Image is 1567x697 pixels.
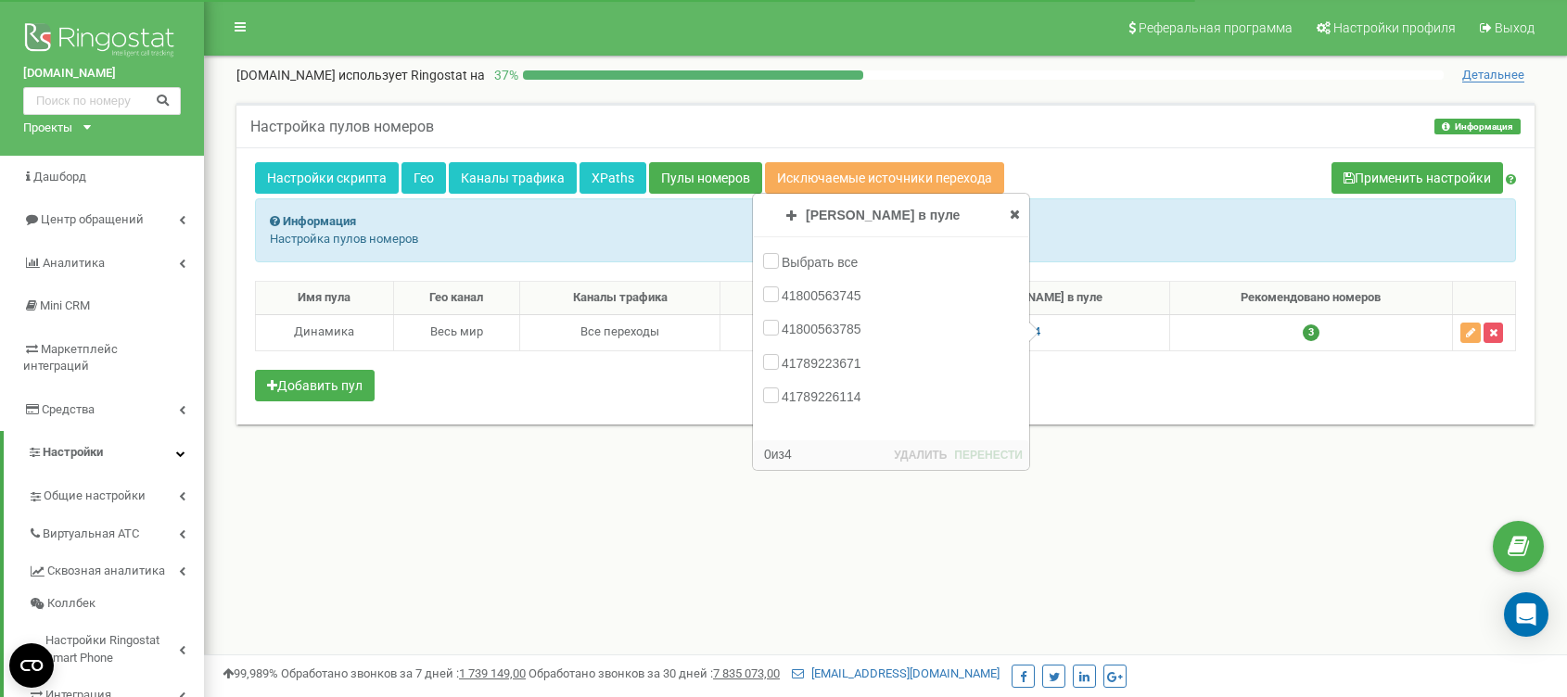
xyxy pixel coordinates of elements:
[1495,20,1535,35] span: Выход
[393,314,519,350] td: Весь мир
[256,282,394,315] th: Имя пула
[782,253,862,272] label: Выбрать все
[28,513,204,551] a: Виртуальная АТС
[764,447,771,462] span: 0
[720,282,906,315] th: Тип подмены
[580,162,646,194] a: XPaths
[529,666,780,680] span: Обработано звонков за 30 дней :
[905,282,1169,315] th: [PERSON_NAME] в пуле
[765,162,1004,194] a: Исключаемые источники перехода
[1331,162,1503,194] button: Применить настройки
[401,162,446,194] a: Гео
[41,212,144,226] span: Центр обращений
[236,66,485,84] p: [DOMAIN_NAME]
[1139,20,1293,35] span: Реферальная программа
[47,563,165,580] span: Сквозная аналитика
[47,595,96,613] span: Коллбек
[1434,119,1521,134] button: Информация
[1462,68,1524,82] span: Детальнее
[649,162,762,194] a: Пулы номеров
[393,282,519,315] th: Гео канал
[459,666,526,680] u: 1 739 149,00
[28,550,204,588] a: Сквозная аналитика
[23,87,181,115] input: Поиск по номеру
[23,120,72,137] div: Проекты
[952,446,1025,465] button: ПЕРЕНЕСТИ
[1504,592,1548,637] div: Open Intercom Messenger
[782,387,866,406] label: 41789226114
[28,588,204,620] a: Коллбек
[42,402,95,416] span: Средства
[250,119,434,135] h5: Настройка пулов номеров
[1169,282,1452,315] th: Рекомендовано номеров
[223,666,278,680] span: 99,989%
[281,666,526,680] span: Обработано звонков за 7 дней :
[782,354,866,373] label: 41789223671
[283,214,356,228] strong: Информация
[263,323,386,341] div: Динамика
[720,314,906,350] td: Динамическая
[1303,324,1319,341] span: 3
[782,320,866,338] label: 41800563785
[782,286,866,305] label: 41800563745
[784,447,792,462] span: 4
[713,666,780,680] u: 7 835 073,00
[806,208,960,222] span: [PERSON_NAME] в пуле
[892,446,949,465] button: УДАЛИТЬ
[43,445,103,459] span: Настройки
[1333,20,1456,35] span: Настройки профиля
[23,342,118,374] span: Маркетплейс интеграций
[43,526,139,543] span: Виртуальная АТС
[270,231,1501,248] p: Настройка пулов номеров
[4,431,204,475] a: Настройки
[23,19,181,65] img: Ringostat logo
[255,162,399,194] a: Настройки скрипта
[338,68,485,82] span: использует Ringostat на
[28,619,204,674] a: Настройки Ringostat Smart Phone
[520,314,720,350] td: Все переходы
[9,643,54,688] button: Open CMP widget
[449,162,577,194] a: Каналы трафика
[520,282,720,315] th: Каналы трафика
[792,666,1000,680] a: [EMAIL_ADDRESS][DOMAIN_NAME]
[28,475,204,513] a: Общие настройки
[45,632,179,666] span: Настройки Ringostat Smart Phone
[40,298,90,312] span: Mini CRM
[43,256,105,270] span: Аналитика
[758,445,792,463] div: из
[485,66,523,84] p: 37 %
[44,488,146,505] span: Общие настройки
[33,170,86,184] span: Дашборд
[255,370,375,401] button: Добавить пул
[23,65,181,82] a: [DOMAIN_NAME]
